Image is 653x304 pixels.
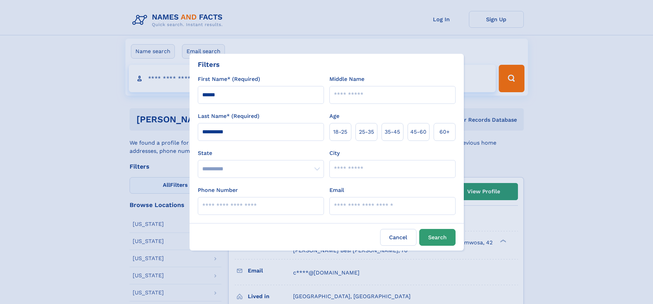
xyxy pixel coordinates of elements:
button: Search [419,229,456,246]
label: Age [329,112,339,120]
div: Filters [198,59,220,70]
span: 35‑45 [385,128,400,136]
label: Cancel [380,229,416,246]
label: Middle Name [329,75,364,83]
label: Email [329,186,344,194]
span: 25‑35 [359,128,374,136]
label: State [198,149,324,157]
span: 60+ [439,128,450,136]
label: City [329,149,340,157]
label: First Name* (Required) [198,75,260,83]
label: Phone Number [198,186,238,194]
label: Last Name* (Required) [198,112,259,120]
span: 45‑60 [410,128,426,136]
span: 18‑25 [333,128,347,136]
